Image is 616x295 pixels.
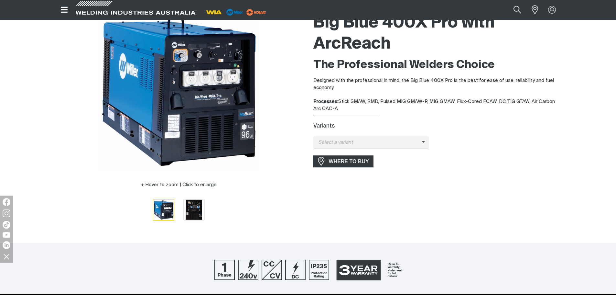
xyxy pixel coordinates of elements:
img: Facebook [3,198,10,206]
img: Big Blue 400X Pro with ArcReach [184,199,204,220]
div: Stick SMAW, RMD, Pulsed MIG GMAW-P, MIG GMAW, Flux-Cored FCAW, DC TIG GTAW, Air Carbon Arc CAC-A [313,98,562,113]
img: 3 Year Warranty [332,258,402,282]
a: miller [244,10,268,15]
img: 240V [238,260,258,280]
button: Search products [506,3,528,17]
strong: Processes: [313,99,338,104]
button: Go to slide 2 [183,199,205,221]
img: YouTube [3,232,10,238]
p: Designed with the professional in mind, the Big Blue 400X Pro is the best for ease of use, reliab... [313,77,562,92]
button: Go to slide 1 [153,199,174,221]
h2: The Professional Welders Choice [313,58,562,72]
img: miller [244,7,268,17]
img: CC/CV [262,260,282,280]
img: IP23S Protection Rating [309,260,329,280]
img: One Phase [214,260,235,280]
img: Big Blue 400X Pro with ArcReach [98,9,260,171]
input: Product name or item number... [498,3,528,17]
img: Instagram [3,210,10,217]
span: Select a variant [313,139,422,146]
h1: Big Blue 400X Pro with ArcReach [313,13,562,55]
img: DC [285,260,306,280]
img: LinkedIn [3,241,10,249]
img: Big Blue 400X Pro with ArcReach [153,199,174,220]
img: hide socials [1,251,12,262]
span: WHERE TO BUY [325,156,373,167]
a: WHERE TO BUY [313,155,374,167]
label: Variants [313,123,335,129]
img: TikTok [3,221,10,229]
button: Hover to zoom | Click to enlarge [137,181,221,189]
